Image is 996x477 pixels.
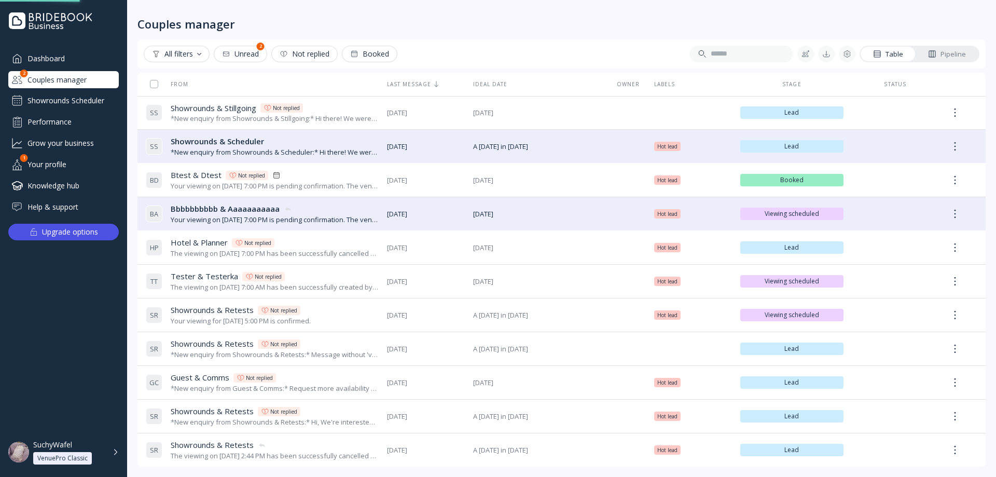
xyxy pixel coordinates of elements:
[744,210,840,218] span: Viewing scheduled
[144,46,210,62] button: All filters
[744,277,840,285] span: Viewing scheduled
[146,206,162,222] div: B A
[152,50,201,58] div: All filters
[171,181,379,191] div: Your viewing on [DATE] 7:00 PM is pending confirmation. The venue will approve or decline shortly...
[255,272,282,281] div: Not replied
[657,243,677,252] span: Hot lead
[8,71,119,88] a: Couples manager2
[744,176,840,184] span: Booked
[238,171,265,180] div: Not replied
[611,80,646,88] div: Owner
[171,271,238,282] span: Tester & Testerka
[257,43,265,50] div: 2
[8,50,119,67] div: Dashboard
[387,277,465,287] span: [DATE]
[137,17,235,31] div: Couples manager
[146,239,162,256] div: H P
[222,50,259,58] div: Unread
[928,49,966,59] div: Pipeline
[171,114,379,124] div: *New enquiry from Showrounds & Stillgoing:* Hi there! We were hoping to use the Bridebook calenda...
[146,307,162,323] div: S R
[657,412,677,420] span: Hot lead
[473,243,603,253] span: [DATE]
[146,273,162,290] div: T T
[42,225,98,239] div: Upgrade options
[171,237,228,248] span: Hotel & Planner
[387,108,465,118] span: [DATE]
[8,156,119,173] a: Your profile1
[473,378,603,388] span: [DATE]
[473,209,603,219] span: [DATE]
[146,80,188,88] div: From
[744,378,840,387] span: Lead
[33,440,72,449] div: SuchyWafel
[171,170,222,181] span: Btest & Dtest
[744,446,840,454] span: Lead
[8,134,119,152] a: Grow your business
[654,80,732,88] div: Labels
[171,372,229,383] span: Guest & Comms
[270,340,297,348] div: Not replied
[280,50,329,58] div: Not replied
[171,316,311,326] div: Your viewing for [DATE] 5:00 PM is confirmed.
[171,440,254,451] span: Showrounds & Retests
[744,243,840,252] span: Lead
[171,451,379,461] div: The viewing on [DATE] 2:44 PM has been successfully cancelled by SuchyWafel.
[271,46,338,62] button: Not replied
[473,310,603,320] span: A [DATE] in [DATE]
[657,311,677,319] span: Hot lead
[387,80,465,88] div: Last message
[270,306,297,315] div: Not replied
[387,209,465,219] span: [DATE]
[171,103,256,114] span: Showrounds & Stillgoing
[8,113,119,130] div: Performance
[171,249,379,258] div: The viewing on [DATE] 7:00 PM has been successfully cancelled by SuchyWafel.
[473,412,603,421] span: A [DATE] in [DATE]
[270,407,297,416] div: Not replied
[171,147,379,157] div: *New enquiry from Showrounds & Scheduler:* Hi there! We were hoping to use the Bridebook calendar...
[387,344,465,354] span: [DATE]
[8,177,119,194] a: Knowledge hub
[473,344,603,354] span: A [DATE] in [DATE]
[20,70,28,77] div: 2
[387,243,465,253] span: [DATE]
[657,378,677,387] span: Hot lead
[473,142,603,152] span: A [DATE] in [DATE]
[744,412,840,420] span: Lead
[350,50,389,58] div: Booked
[246,374,273,382] div: Not replied
[8,198,119,215] a: Help & support
[657,210,677,218] span: Hot lead
[744,142,840,151] span: Lead
[387,378,465,388] span: [DATE]
[657,446,677,454] span: Hot lead
[387,445,465,455] span: [DATE]
[171,282,379,292] div: The viewing on [DATE] 7:00 AM has been successfully created by SuchyWafel.
[473,108,603,118] span: [DATE]
[171,350,379,360] div: *New enquiry from Showrounds & Retests:* Message without 'viewing availability' ticked *They're i...
[8,71,119,88] div: Couples manager
[744,311,840,319] span: Viewing scheduled
[342,46,397,62] button: Booked
[8,92,119,109] a: Showrounds Scheduler
[387,412,465,421] span: [DATE]
[657,142,677,151] span: Hot lead
[8,156,119,173] div: Your profile
[146,172,162,188] div: B D
[744,345,840,353] span: Lead
[146,340,162,357] div: S R
[244,239,271,247] div: Not replied
[473,445,603,455] span: A [DATE] in [DATE]
[473,80,603,88] div: Ideal date
[473,175,603,185] span: [DATE]
[657,176,677,184] span: Hot lead
[171,215,379,225] div: Your viewing on [DATE] 7:00 PM is pending confirmation. The venue will approve or decline shortly...
[171,338,254,349] span: Showrounds & Retests
[214,46,267,62] button: Unread
[8,224,119,240] button: Upgrade options
[37,454,88,462] div: VenuePro Classic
